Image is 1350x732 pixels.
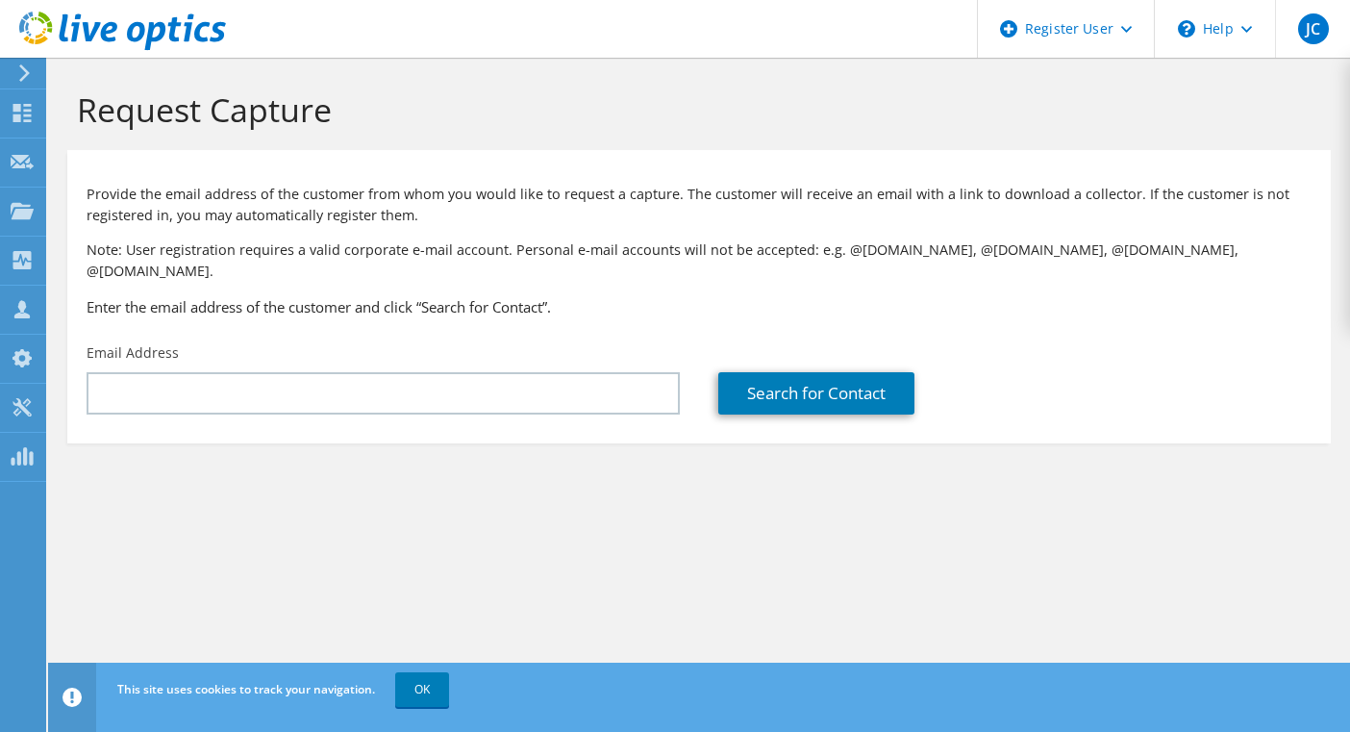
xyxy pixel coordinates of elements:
[117,681,375,697] span: This site uses cookies to track your navigation.
[87,343,179,363] label: Email Address
[1178,20,1195,38] svg: \n
[87,296,1312,317] h3: Enter the email address of the customer and click “Search for Contact”.
[77,89,1312,130] h1: Request Capture
[718,372,914,415] a: Search for Contact
[395,672,449,707] a: OK
[1298,13,1329,44] span: JC
[87,240,1312,282] p: Note: User registration requires a valid corporate e-mail account. Personal e-mail accounts will ...
[87,184,1312,226] p: Provide the email address of the customer from whom you would like to request a capture. The cust...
